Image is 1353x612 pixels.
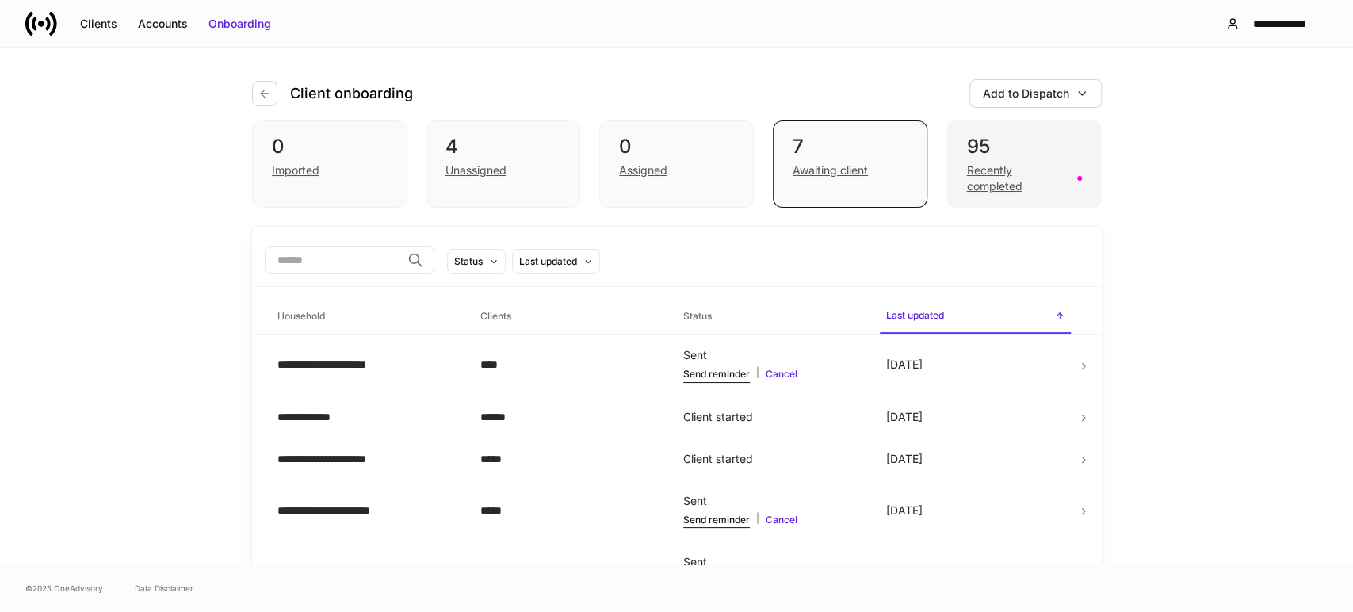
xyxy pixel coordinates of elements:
[619,134,734,159] div: 0
[683,347,861,363] div: Sent
[873,480,1076,541] td: [DATE]
[773,120,927,208] div: 7Awaiting client
[445,134,560,159] div: 4
[25,582,103,595] span: © 2025 OneAdvisory
[272,163,319,178] div: Imported
[447,249,506,274] button: Status
[474,300,664,333] span: Clients
[272,134,387,159] div: 0
[252,120,407,208] div: 0Imported
[886,308,944,323] h6: Last updated
[512,249,600,274] button: Last updated
[683,512,861,528] div: |
[983,86,1069,101] div: Add to Dispatch
[969,79,1102,108] button: Add to Dispatch
[445,163,506,178] div: Unassigned
[80,16,117,32] div: Clients
[277,308,325,323] h6: Household
[873,541,1076,602] td: [DATE]
[208,16,271,32] div: Onboarding
[671,438,873,480] td: Client started
[519,254,577,269] div: Last updated
[683,366,861,382] div: |
[480,308,511,323] h6: Clients
[128,11,198,36] button: Accounts
[454,254,483,269] div: Status
[426,120,580,208] div: 4Unassigned
[677,300,867,333] span: Status
[70,11,128,36] button: Clients
[873,438,1076,480] td: [DATE]
[683,493,861,509] div: Sent
[271,300,461,333] span: Household
[880,300,1070,334] span: Last updated
[599,120,754,208] div: 0Assigned
[138,16,188,32] div: Accounts
[683,366,750,382] button: Send reminder
[683,308,712,323] h6: Status
[946,120,1101,208] div: 95Recently completed
[873,396,1076,438] td: [DATE]
[766,512,797,528] button: Cancel
[793,134,908,159] div: 7
[683,512,750,528] button: Send reminder
[966,134,1081,159] div: 95
[290,84,413,103] h4: Client onboarding
[766,366,797,382] button: Cancel
[671,396,873,438] td: Client started
[966,163,1067,194] div: Recently completed
[683,554,861,570] div: Sent
[135,582,193,595] a: Data Disclaimer
[873,335,1076,396] td: [DATE]
[619,163,667,178] div: Assigned
[793,163,868,178] div: Awaiting client
[198,11,281,36] button: Onboarding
